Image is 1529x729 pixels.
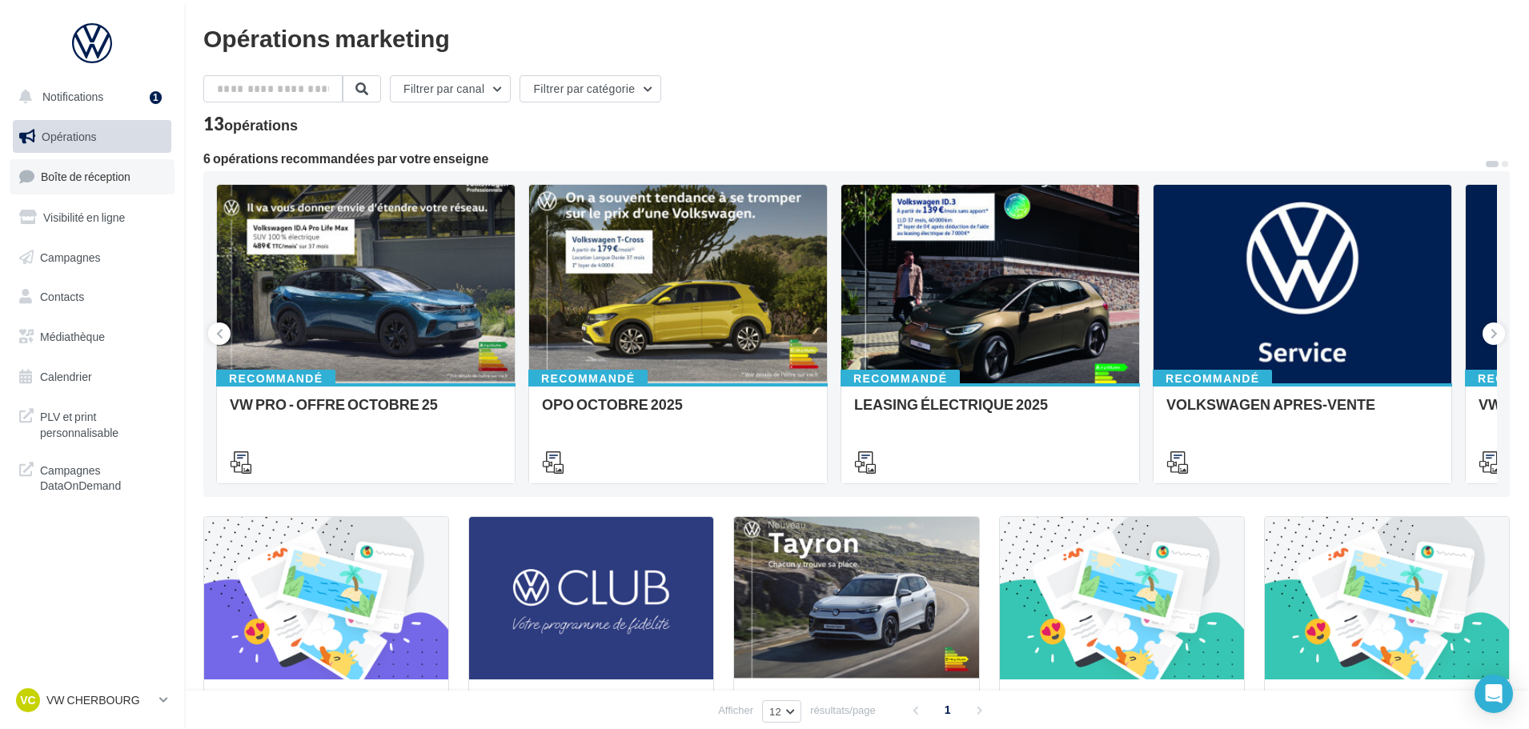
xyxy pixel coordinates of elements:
span: Visibilité en ligne [43,210,125,224]
span: 12 [769,705,781,718]
div: 13 [203,115,298,133]
span: Campagnes [40,250,101,263]
div: Recommandé [528,370,648,387]
span: Notifications [42,90,103,103]
a: Visibilité en ligne [10,201,175,234]
span: Afficher [718,703,753,718]
div: Opérations marketing [203,26,1510,50]
button: Filtrer par canal [390,75,511,102]
button: Notifications 1 [10,80,168,114]
div: OPO OCTOBRE 2025 [542,396,814,428]
span: Campagnes DataOnDemand [40,459,165,494]
span: Contacts [40,290,84,303]
a: Boîte de réception [10,159,175,194]
span: PLV et print personnalisable [40,406,165,440]
a: VC VW CHERBOURG [13,685,171,715]
div: LEASING ÉLECTRIQUE 2025 [854,396,1126,428]
a: Campagnes DataOnDemand [10,453,175,500]
a: Contacts [10,280,175,314]
div: Recommandé [841,370,960,387]
div: VOLKSWAGEN APRES-VENTE [1166,396,1439,428]
a: PLV et print personnalisable [10,399,175,447]
button: 12 [762,700,801,723]
a: Calendrier [10,360,175,394]
span: Opérations [42,130,96,143]
span: résultats/page [810,703,876,718]
a: Médiathèque [10,320,175,354]
span: VC [20,692,35,708]
p: VW CHERBOURG [46,692,153,708]
span: 1 [935,697,961,723]
a: Opérations [10,120,175,154]
div: Open Intercom Messenger [1475,675,1513,713]
div: VW PRO - OFFRE OCTOBRE 25 [230,396,502,428]
div: 6 opérations recommandées par votre enseigne [203,152,1484,165]
div: Recommandé [1153,370,1272,387]
span: Calendrier [40,370,92,383]
button: Filtrer par catégorie [520,75,661,102]
a: Campagnes [10,241,175,274]
div: opérations [224,118,298,132]
div: Recommandé [216,370,335,387]
span: Médiathèque [40,330,105,343]
div: 1 [150,91,162,104]
span: Boîte de réception [41,170,130,183]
